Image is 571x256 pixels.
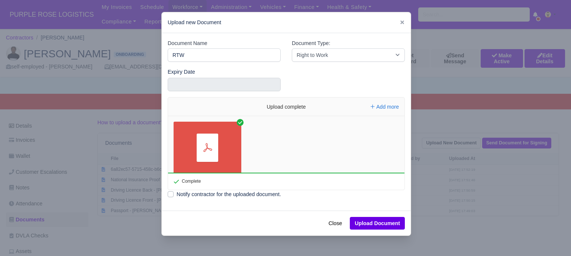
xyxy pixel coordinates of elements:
span: Add more [376,104,399,110]
button: Add more files [368,102,402,112]
div: File Uploader [168,97,405,190]
label: Notify contractor for the uploaded document. [177,190,281,199]
div: Complete [174,179,201,183]
button: Upload Document [350,217,405,230]
iframe: Chat Widget [534,220,571,256]
div: Upload complete [230,97,342,116]
div: Complete [168,173,202,190]
label: Document Type: [292,39,330,48]
label: Expiry Date [168,68,195,76]
div: Upload new Document [162,12,411,33]
label: Document Name [168,39,207,48]
button: Close [324,217,347,230]
a: right_to_work_check (33) (1).pdf [174,122,241,174]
